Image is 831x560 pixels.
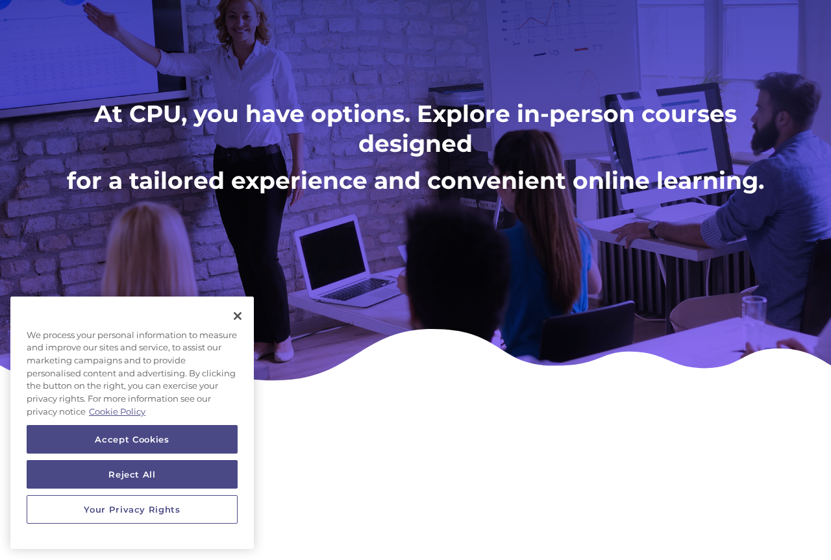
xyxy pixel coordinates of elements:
[10,297,254,550] div: Privacy
[89,406,145,417] a: More information about your privacy, opens in a new tab
[27,495,238,524] button: Your Privacy Rights
[10,323,254,425] div: We process your personal information to measure and improve our sites and service, to assist our ...
[10,297,254,550] div: Cookie banner
[27,460,238,489] button: Reject All
[223,302,252,330] button: Close
[42,165,789,202] h1: for a tailored experience and convenient online learning.
[27,425,238,454] button: Accept Cookies
[42,99,789,166] h1: At CPU, you have options. Explore in-person courses designed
